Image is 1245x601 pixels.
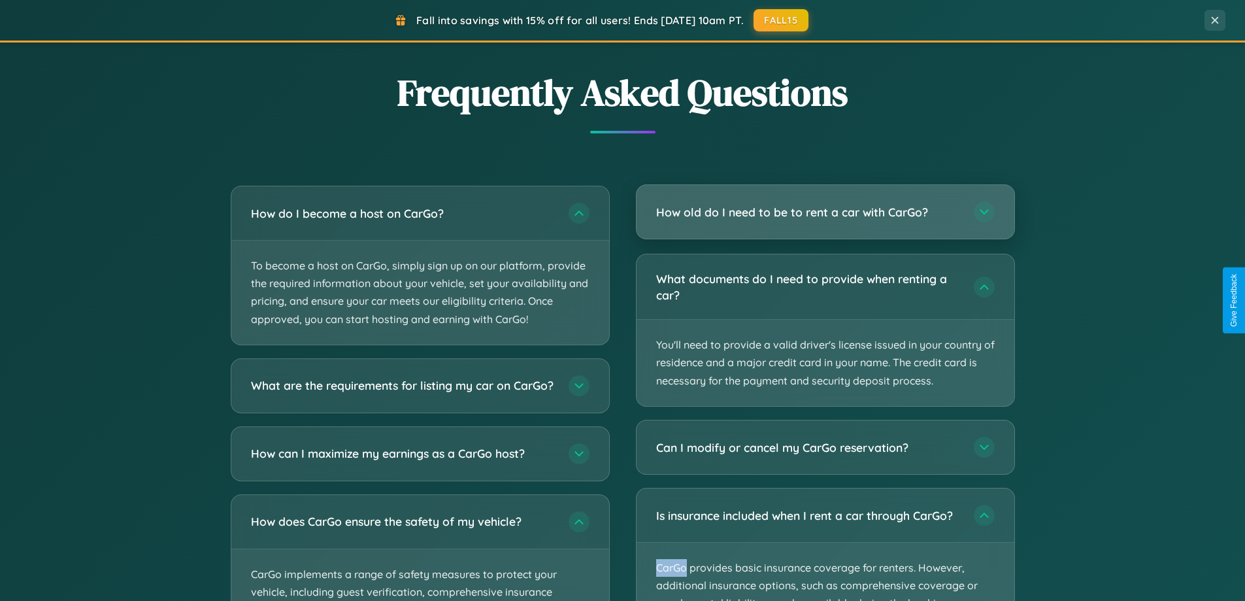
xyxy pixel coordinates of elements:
[754,9,808,31] button: FALL15
[637,320,1014,406] p: You'll need to provide a valid driver's license issued in your country of residence and a major c...
[1229,274,1238,327] div: Give Feedback
[656,439,961,456] h3: Can I modify or cancel my CarGo reservation?
[251,445,556,462] h3: How can I maximize my earnings as a CarGo host?
[416,14,744,27] span: Fall into savings with 15% off for all users! Ends [DATE] 10am PT.
[251,377,556,394] h3: What are the requirements for listing my car on CarGo?
[656,204,961,220] h3: How old do I need to be to rent a car with CarGo?
[251,205,556,222] h3: How do I become a host on CarGo?
[231,67,1015,118] h2: Frequently Asked Questions
[251,513,556,530] h3: How does CarGo ensure the safety of my vehicle?
[231,241,609,345] p: To become a host on CarGo, simply sign up on our platform, provide the required information about...
[656,271,961,303] h3: What documents do I need to provide when renting a car?
[656,507,961,524] h3: Is insurance included when I rent a car through CarGo?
